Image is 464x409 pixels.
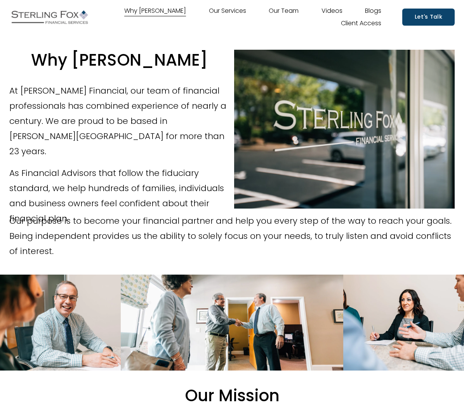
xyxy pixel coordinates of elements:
p: At [PERSON_NAME] Financial, our team of financial professionals has combined experience of nearly... [9,83,230,159]
h2: Why [PERSON_NAME] [9,50,230,71]
p: As Financial Advisors that follow the fiduciary standard, we help hundreds of families, individua... [9,165,230,226]
a: Our Services [209,5,246,17]
a: Client Access [341,17,381,30]
img: Sterling Fox Financial Services [9,7,90,27]
a: Our Team [269,5,299,17]
a: Videos [321,5,342,17]
a: Blogs [365,5,381,17]
a: Why [PERSON_NAME] [124,5,186,17]
a: Let's Talk [402,9,455,25]
h2: Our Mission [159,385,305,406]
p: Our purpose is to become your financial partner and help you every step of the way to reach your ... [9,213,455,259]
